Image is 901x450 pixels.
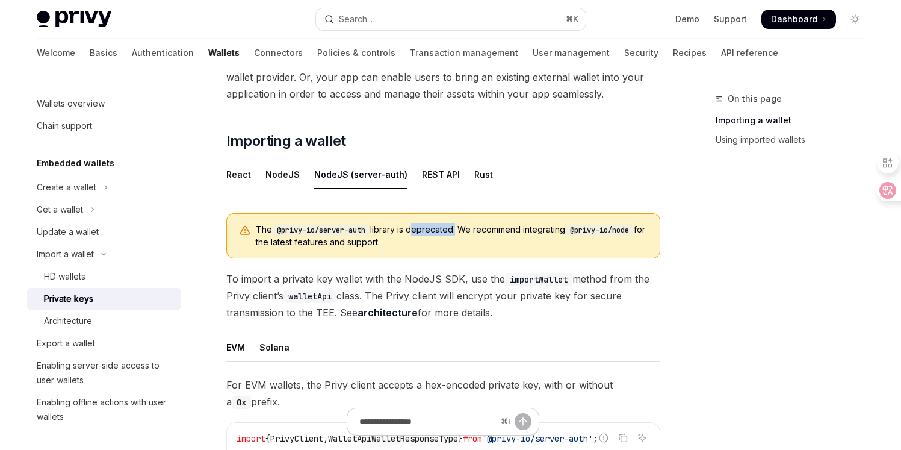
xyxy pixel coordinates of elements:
[675,13,699,25] a: Demo
[226,377,660,410] span: For EVM wallets, the Privy client accepts a hex-encoded private key, with or without a prefix.
[37,395,174,424] div: Enabling offline actions with user wallets
[265,160,300,189] div: NodeJS
[37,247,94,261] div: Import a wallet
[27,177,181,198] button: Toggle Create a wallet section
[761,10,836,29] a: Dashboard
[44,269,85,284] div: HD wallets
[226,333,245,361] div: EVM
[27,266,181,287] a: HD wallets
[515,413,531,430] button: Send message
[37,225,99,239] div: Update a wallet
[716,130,875,149] a: Using imported wallets
[27,221,181,243] a: Update a wallet
[44,292,93,306] div: Private keys
[410,39,518,67] a: Transaction management
[316,8,586,30] button: Open search
[37,96,105,111] div: Wallets overview
[533,39,610,67] a: User management
[283,290,336,303] code: walletApi
[37,156,114,170] h5: Embedded wallets
[254,39,303,67] a: Connectors
[90,39,117,67] a: Basics
[359,408,496,435] input: Ask a question...
[474,160,493,189] div: Rust
[721,39,778,67] a: API reference
[317,39,395,67] a: Policies & controls
[27,93,181,114] a: Wallets overview
[27,310,181,332] a: Architecture
[27,392,181,428] a: Enabling offline actions with user wallets
[37,11,111,28] img: light logo
[314,160,407,189] div: NodeJS (server-auth)
[226,131,346,151] span: Importing a wallet
[358,307,418,319] a: architecture
[27,199,181,220] button: Toggle Get a wallet section
[208,39,240,67] a: Wallets
[232,396,251,409] code: 0x
[27,243,181,265] button: Toggle Import a wallet section
[714,13,747,25] a: Support
[339,12,373,27] div: Search...
[716,111,875,130] a: Importing a wallet
[27,355,181,391] a: Enabling server-side access to user wallets
[624,39,658,67] a: Security
[673,39,707,67] a: Recipes
[505,273,572,286] code: importWallet
[566,14,578,24] span: ⌘ K
[272,224,370,236] code: @privy-io/server-auth
[132,39,194,67] a: Authentication
[27,333,181,354] a: Export a wallet
[256,223,648,248] span: The library is deprecated. We recommend integrating for the latest features and support.
[37,39,75,67] a: Welcome
[37,202,83,217] div: Get a wallet
[422,160,460,189] div: REST API
[239,225,251,237] svg: Warning
[27,288,181,310] a: Private keys
[44,314,92,328] div: Architecture
[37,119,92,133] div: Chain support
[27,115,181,137] a: Chain support
[37,336,95,351] div: Export a wallet
[259,333,289,361] div: Solana
[226,160,251,189] div: React
[771,13,817,25] span: Dashboard
[37,358,174,387] div: Enabling server-side access to user wallets
[565,224,634,236] code: @privy-io/node
[226,52,660,102] span: This allows you to migrate wallets from external sources to Privy, including from a different wal...
[226,270,660,321] span: To import a private key wallet with the NodeJS SDK, use the method from the Privy client’s class....
[728,92,782,106] span: On this page
[37,180,96,195] div: Create a wallet
[846,10,865,29] button: Toggle dark mode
